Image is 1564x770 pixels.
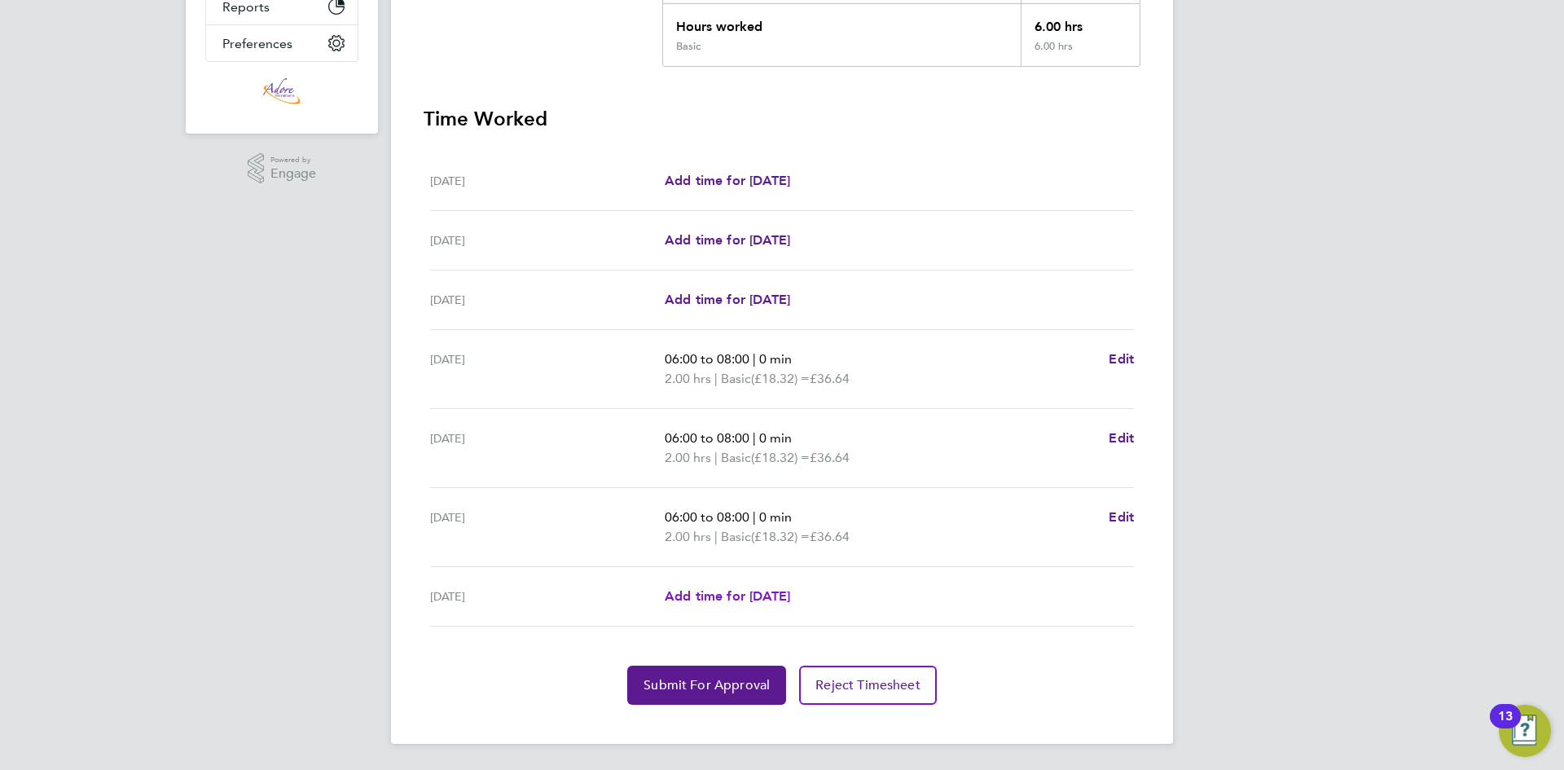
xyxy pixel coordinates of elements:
button: Open Resource Center, 13 new notifications [1499,705,1551,757]
a: Add time for [DATE] [665,290,790,310]
span: 2.00 hrs [665,529,711,544]
div: [DATE] [430,508,665,547]
span: Add time for [DATE] [665,292,790,307]
div: [DATE] [430,429,665,468]
a: Edit [1109,429,1134,448]
img: adore-recruitment-logo-retina.png [263,78,301,104]
a: Powered byEngage [248,153,317,184]
button: Preferences [206,25,358,61]
span: 0 min [759,509,792,525]
span: Add time for [DATE] [665,173,790,188]
span: (£18.32) = [751,529,810,544]
span: 06:00 to 08:00 [665,430,749,446]
a: Add time for [DATE] [665,587,790,606]
a: Go to home page [205,78,358,104]
span: £36.64 [810,450,850,465]
span: | [714,529,718,544]
div: [DATE] [430,290,665,310]
div: 6.00 hrs [1021,40,1140,66]
span: | [714,371,718,386]
span: | [753,430,756,446]
span: (£18.32) = [751,450,810,465]
div: 13 [1498,716,1513,737]
a: Add time for [DATE] [665,231,790,250]
span: 06:00 to 08:00 [665,509,749,525]
span: 0 min [759,430,792,446]
div: 6.00 hrs [1021,4,1140,40]
span: Submit For Approval [644,677,770,693]
span: Edit [1109,351,1134,367]
span: Edit [1109,430,1134,446]
button: Reject Timesheet [799,666,937,705]
span: | [714,450,718,465]
span: Reject Timesheet [815,677,920,693]
span: 06:00 to 08:00 [665,351,749,367]
span: Basic [721,527,751,547]
a: Add time for [DATE] [665,171,790,191]
h3: Time Worked [424,106,1140,132]
span: Engage [270,167,316,181]
span: 2.00 hrs [665,450,711,465]
span: Basic [721,448,751,468]
span: Add time for [DATE] [665,588,790,604]
span: Preferences [222,36,292,51]
a: Edit [1109,508,1134,527]
span: | [753,509,756,525]
div: Basic [676,40,701,53]
span: Powered by [270,153,316,167]
span: 0 min [759,351,792,367]
div: Hours worked [663,4,1021,40]
div: [DATE] [430,587,665,606]
div: [DATE] [430,171,665,191]
div: [DATE] [430,350,665,389]
span: 2.00 hrs [665,371,711,386]
span: £36.64 [810,529,850,544]
div: [DATE] [430,231,665,250]
button: Submit For Approval [627,666,786,705]
span: £36.64 [810,371,850,386]
span: (£18.32) = [751,371,810,386]
span: | [753,351,756,367]
span: Basic [721,369,751,389]
span: Add time for [DATE] [665,232,790,248]
span: Edit [1109,509,1134,525]
a: Edit [1109,350,1134,369]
